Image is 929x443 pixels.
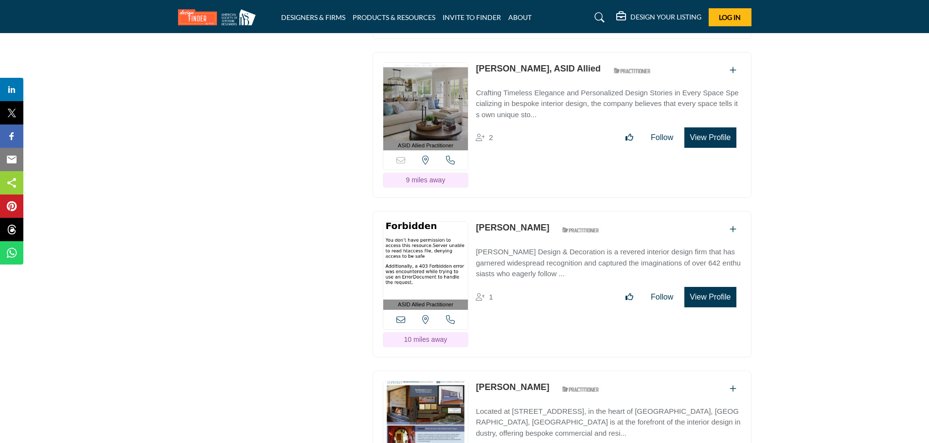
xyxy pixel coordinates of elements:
button: Follow [644,287,679,307]
img: Gina Hacken, ASID Allied [383,63,468,141]
a: INVITE TO FINDER [443,13,501,21]
span: 10 miles away [404,336,447,343]
a: ABOUT [508,13,532,21]
button: Like listing [619,128,640,147]
div: Followers [476,132,493,143]
p: Zoya Mirzai [476,381,549,394]
a: Add To List [730,385,736,393]
span: Log In [719,13,741,21]
img: Leora Cane [383,222,468,300]
a: Crafting Timeless Elegance and Personalized Design Stories in Every Space Specializing in bespoke... [476,82,741,121]
a: [PERSON_NAME] Design & Decoration is a revered interior design firm that has garnered widespread ... [476,241,741,280]
span: ASID Allied Practitioner [398,142,453,150]
a: [PERSON_NAME] [476,223,549,232]
button: View Profile [684,287,736,307]
a: [PERSON_NAME] [476,382,549,392]
span: ASID Allied Practitioner [398,301,453,309]
a: PRODUCTS & RESOURCES [353,13,435,21]
img: ASID Qualified Practitioners Badge Icon [558,383,602,395]
a: DESIGNERS & FIRMS [281,13,345,21]
h5: DESIGN YOUR LISTING [630,13,701,21]
button: View Profile [684,127,736,148]
img: ASID Qualified Practitioners Badge Icon [558,224,602,236]
a: Search [585,10,611,25]
a: ASID Allied Practitioner [383,63,468,151]
img: Site Logo [178,9,261,25]
span: 9 miles away [406,176,445,184]
a: [PERSON_NAME], ASID Allied [476,64,601,73]
span: 2 [489,133,493,142]
p: Crafting Timeless Elegance and Personalized Design Stories in Every Space Specializing in bespoke... [476,88,741,121]
p: Leora Cane [476,221,549,234]
button: Like listing [619,287,640,307]
p: [PERSON_NAME] Design & Decoration is a revered interior design firm that has garnered widespread ... [476,247,741,280]
button: Follow [644,128,679,147]
p: Gina Hacken, ASID Allied [476,62,601,75]
p: Located at [STREET_ADDRESS], in the heart of [GEOGRAPHIC_DATA], [GEOGRAPHIC_DATA], [GEOGRAPHIC_DA... [476,406,741,439]
a: ASID Allied Practitioner [383,222,468,310]
a: Add To List [730,66,736,74]
div: DESIGN YOUR LISTING [616,12,701,23]
img: ASID Qualified Practitioners Badge Icon [610,65,654,77]
div: Followers [476,291,493,303]
span: 1 [489,293,493,301]
button: Log In [709,8,751,26]
a: Located at [STREET_ADDRESS], in the heart of [GEOGRAPHIC_DATA], [GEOGRAPHIC_DATA], [GEOGRAPHIC_DA... [476,400,741,439]
a: Add To List [730,225,736,233]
